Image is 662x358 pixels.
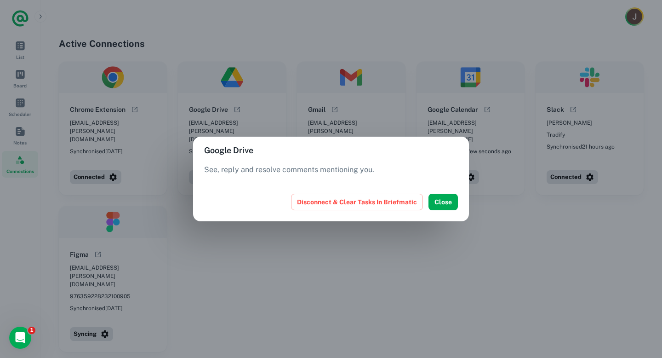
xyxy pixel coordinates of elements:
[28,327,35,334] span: 1
[9,327,31,349] iframe: Intercom live chat
[204,164,458,175] p: See, reply and resolve comments mentioning you.
[193,137,469,164] h2: Google Drive
[291,194,423,210] button: Disconnect & Clear Tasks In Briefmatic
[428,194,458,210] button: Close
